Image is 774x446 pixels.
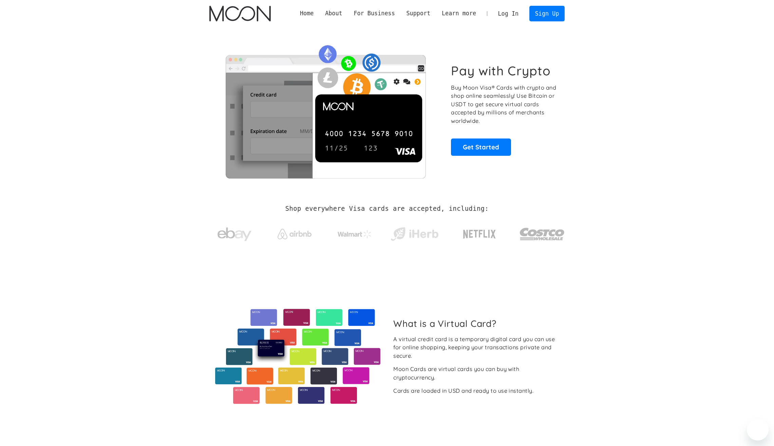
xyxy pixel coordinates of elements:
div: Moon Cards are virtual cards you can buy with cryptocurrency. [393,365,559,382]
img: iHerb [389,225,440,243]
a: iHerb [389,219,440,246]
div: Cards are loaded in USD and ready to use instantly. [393,387,533,395]
div: Learn more [436,9,482,18]
a: Walmart [329,223,380,242]
img: Virtual cards from Moon [214,309,381,404]
div: A virtual credit card is a temporary digital card you can use for online shopping, keeping your t... [393,335,559,360]
a: Airbnb [269,222,320,243]
a: ebay [209,217,260,248]
iframe: Botón para iniciar la ventana de mensajería [747,419,769,441]
div: For Business [348,9,401,18]
img: Airbnb [278,229,312,239]
h2: Shop everywhere Visa cards are accepted, including: [285,205,489,212]
div: Support [406,9,430,18]
div: For Business [354,9,395,18]
a: Netflix [449,219,510,246]
img: Costco [520,221,565,247]
div: Learn more [442,9,476,18]
img: ebay [218,224,251,245]
a: Sign Up [529,6,565,21]
h2: What is a Virtual Card? [393,318,559,329]
img: Walmart [338,230,372,238]
div: About [319,9,348,18]
a: Get Started [451,138,511,155]
a: Costco [520,215,565,250]
a: Home [294,9,319,18]
img: Moon Cards let you spend your crypto anywhere Visa is accepted. [209,40,442,178]
div: About [325,9,342,18]
a: home [209,6,271,21]
img: Netflix [462,226,496,243]
p: Buy Moon Visa® Cards with crypto and shop online seamlessly! Use Bitcoin or USDT to get secure vi... [451,83,557,125]
div: Support [401,9,436,18]
a: Log In [492,6,524,21]
img: Moon Logo [209,6,271,21]
h1: Pay with Crypto [451,63,551,78]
